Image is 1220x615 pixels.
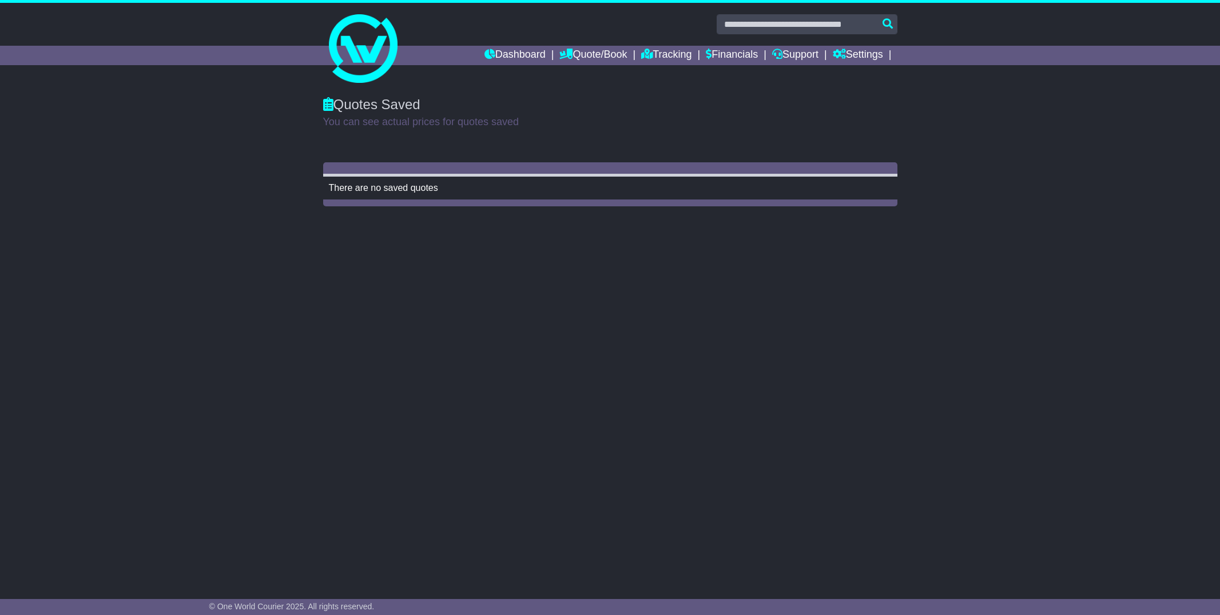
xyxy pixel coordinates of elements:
td: There are no saved quotes [323,175,897,201]
p: You can see actual prices for quotes saved [323,116,897,129]
a: Tracking [641,46,692,65]
a: Support [772,46,818,65]
a: Settings [833,46,883,65]
span: © One World Courier 2025. All rights reserved. [209,602,375,611]
a: Dashboard [484,46,546,65]
a: Financials [706,46,758,65]
div: Quotes Saved [323,97,897,113]
a: Quote/Book [559,46,627,65]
